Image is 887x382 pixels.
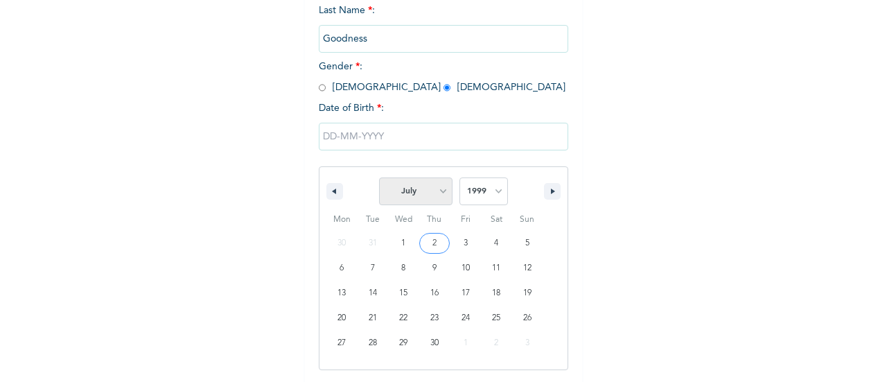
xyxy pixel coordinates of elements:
[388,281,419,306] button: 15
[340,256,344,281] span: 6
[419,331,450,356] button: 30
[319,101,384,116] span: Date of Birth :
[511,256,543,281] button: 12
[450,209,481,231] span: Fri
[481,281,512,306] button: 18
[326,331,358,356] button: 27
[358,209,389,231] span: Tue
[319,62,565,92] span: Gender : [DEMOGRAPHIC_DATA] [DEMOGRAPHIC_DATA]
[450,231,481,256] button: 3
[430,281,439,306] span: 16
[450,256,481,281] button: 10
[358,331,389,356] button: 28
[358,306,389,331] button: 21
[326,281,358,306] button: 13
[481,256,512,281] button: 11
[369,331,377,356] span: 28
[388,306,419,331] button: 22
[358,281,389,306] button: 14
[319,25,568,53] input: Enter your last name
[523,281,532,306] span: 19
[326,209,358,231] span: Mon
[371,256,375,281] span: 7
[369,281,377,306] span: 14
[511,281,543,306] button: 19
[432,256,437,281] span: 9
[492,306,500,331] span: 25
[358,256,389,281] button: 7
[419,306,450,331] button: 23
[399,306,407,331] span: 22
[462,281,470,306] span: 17
[399,331,407,356] span: 29
[481,209,512,231] span: Sat
[388,231,419,256] button: 1
[326,306,358,331] button: 20
[511,209,543,231] span: Sun
[525,231,529,256] span: 5
[462,256,470,281] span: 10
[319,6,568,44] span: Last Name :
[369,306,377,331] span: 21
[337,306,346,331] span: 20
[450,281,481,306] button: 17
[430,306,439,331] span: 23
[481,231,512,256] button: 4
[337,281,346,306] span: 13
[523,256,532,281] span: 12
[511,306,543,331] button: 26
[492,281,500,306] span: 18
[419,281,450,306] button: 16
[523,306,532,331] span: 26
[419,256,450,281] button: 9
[481,306,512,331] button: 25
[494,231,498,256] span: 4
[462,306,470,331] span: 24
[401,231,405,256] span: 1
[401,256,405,281] span: 8
[388,256,419,281] button: 8
[464,231,468,256] span: 3
[511,231,543,256] button: 5
[337,331,346,356] span: 27
[430,331,439,356] span: 30
[388,331,419,356] button: 29
[388,209,419,231] span: Wed
[450,306,481,331] button: 24
[432,231,437,256] span: 2
[399,281,407,306] span: 15
[419,209,450,231] span: Thu
[319,123,568,150] input: DD-MM-YYYY
[419,231,450,256] button: 2
[326,256,358,281] button: 6
[492,256,500,281] span: 11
